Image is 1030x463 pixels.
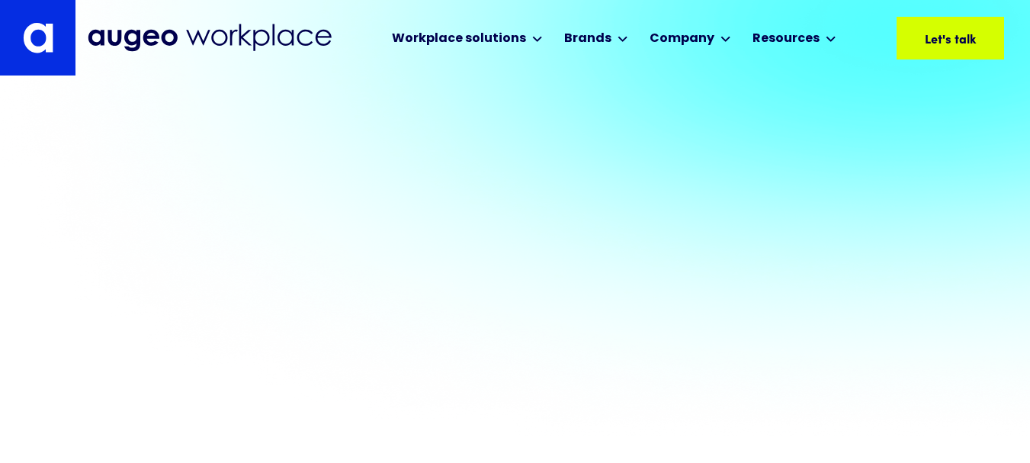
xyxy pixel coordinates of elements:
div: Resources [752,30,820,48]
img: Augeo Workplace business unit full logo in mignight blue. [88,24,332,52]
img: Augeo's "a" monogram decorative logo in white. [23,22,53,53]
a: Let's talk [897,17,1004,59]
div: Brands [564,30,611,48]
div: Company [650,30,714,48]
div: Workplace solutions [392,30,526,48]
